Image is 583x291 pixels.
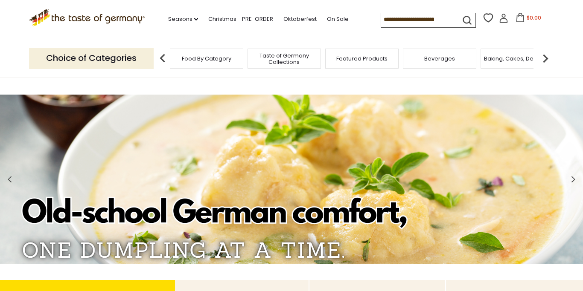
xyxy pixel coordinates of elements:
[424,55,455,62] a: Beverages
[168,14,198,24] a: Seasons
[327,14,349,24] a: On Sale
[208,14,273,24] a: Christmas - PRE-ORDER
[154,50,171,67] img: previous arrow
[283,14,317,24] a: Oktoberfest
[336,55,388,62] a: Featured Products
[537,50,554,67] img: next arrow
[250,52,318,65] a: Taste of Germany Collections
[182,55,231,62] a: Food By Category
[29,48,154,69] p: Choice of Categories
[510,13,546,26] button: $0.00
[484,55,550,62] a: Baking, Cakes, Desserts
[527,14,541,21] span: $0.00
